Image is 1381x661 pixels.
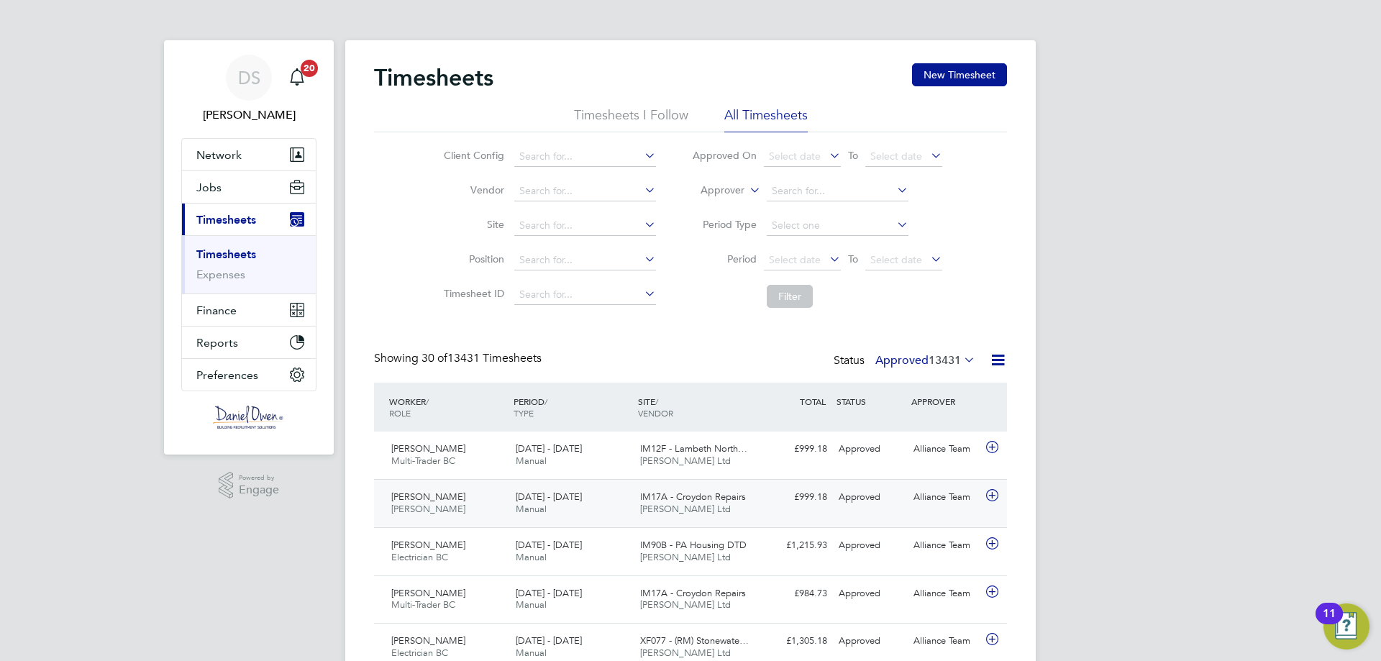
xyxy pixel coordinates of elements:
[516,587,582,599] span: [DATE] - [DATE]
[239,472,279,484] span: Powered by
[391,598,455,611] span: Multi-Trader BC
[196,148,242,162] span: Network
[391,634,465,647] span: [PERSON_NAME]
[421,351,542,365] span: 13431 Timesheets
[640,587,746,599] span: IM17A - Croydon Repairs
[833,437,908,461] div: Approved
[514,181,656,201] input: Search for...
[196,268,245,281] a: Expenses
[1323,603,1369,649] button: Open Resource Center, 11 new notifications
[439,252,504,265] label: Position
[758,629,833,653] div: £1,305.18
[634,388,759,426] div: SITE
[391,503,465,515] span: [PERSON_NAME]
[929,353,961,368] span: 13431
[426,396,429,407] span: /
[391,647,448,659] span: Electrician BC
[758,486,833,509] div: £999.18
[908,486,983,509] div: Alliance Team
[514,216,656,236] input: Search for...
[391,587,465,599] span: [PERSON_NAME]
[164,40,334,455] nav: Main navigation
[758,582,833,606] div: £984.73
[181,406,316,429] a: Go to home page
[391,491,465,503] span: [PERSON_NAME]
[181,55,316,124] a: DS[PERSON_NAME]
[800,396,826,407] span: TOTAL
[181,106,316,124] span: Dan Skinner
[544,396,547,407] span: /
[182,139,316,170] button: Network
[640,539,747,551] span: IM90B - PA Housing DTD
[238,68,260,87] span: DS
[386,388,510,426] div: WORKER
[439,287,504,300] label: Timesheet ID
[516,503,547,515] span: Manual
[655,396,658,407] span: /
[439,149,504,162] label: Client Config
[912,63,1007,86] button: New Timesheet
[196,181,222,194] span: Jobs
[640,491,746,503] span: IM17A - Croydon Repairs
[182,294,316,326] button: Finance
[640,634,749,647] span: XF077 - (RM) Stonewate…
[908,534,983,557] div: Alliance Team
[640,598,731,611] span: [PERSON_NAME] Ltd
[391,442,465,455] span: [PERSON_NAME]
[516,491,582,503] span: [DATE] - [DATE]
[767,216,908,236] input: Select one
[196,304,237,317] span: Finance
[908,437,983,461] div: Alliance Team
[640,455,731,467] span: [PERSON_NAME] Ltd
[516,598,547,611] span: Manual
[680,183,744,198] label: Approver
[439,183,504,196] label: Vendor
[514,285,656,305] input: Search for...
[391,455,455,467] span: Multi-Trader BC
[692,252,757,265] label: Period
[769,253,821,266] span: Select date
[516,551,547,563] span: Manual
[516,634,582,647] span: [DATE] - [DATE]
[767,181,908,201] input: Search for...
[767,285,813,308] button: Filter
[833,388,908,414] div: STATUS
[640,551,731,563] span: [PERSON_NAME] Ltd
[1323,614,1336,632] div: 11
[908,582,983,606] div: Alliance Team
[844,250,862,268] span: To
[870,253,922,266] span: Select date
[301,60,318,77] span: 20
[391,539,465,551] span: [PERSON_NAME]
[833,486,908,509] div: Approved
[219,472,280,499] a: Powered byEngage
[516,539,582,551] span: [DATE] - [DATE]
[374,351,544,366] div: Showing
[908,388,983,414] div: APPROVER
[514,250,656,270] input: Search for...
[875,353,975,368] label: Approved
[391,551,448,563] span: Electrician BC
[758,437,833,461] div: £999.18
[283,55,311,101] a: 20
[638,407,673,419] span: VENDOR
[239,484,279,496] span: Engage
[870,150,922,163] span: Select date
[182,235,316,293] div: Timesheets
[833,534,908,557] div: Approved
[833,629,908,653] div: Approved
[692,149,757,162] label: Approved On
[516,455,547,467] span: Manual
[182,204,316,235] button: Timesheets
[439,218,504,231] label: Site
[844,146,862,165] span: To
[514,147,656,167] input: Search for...
[196,368,258,382] span: Preferences
[640,442,747,455] span: IM12F - Lambeth North…
[758,534,833,557] div: £1,215.93
[389,407,411,419] span: ROLE
[421,351,447,365] span: 30 of
[182,359,316,391] button: Preferences
[196,247,256,261] a: Timesheets
[516,647,547,659] span: Manual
